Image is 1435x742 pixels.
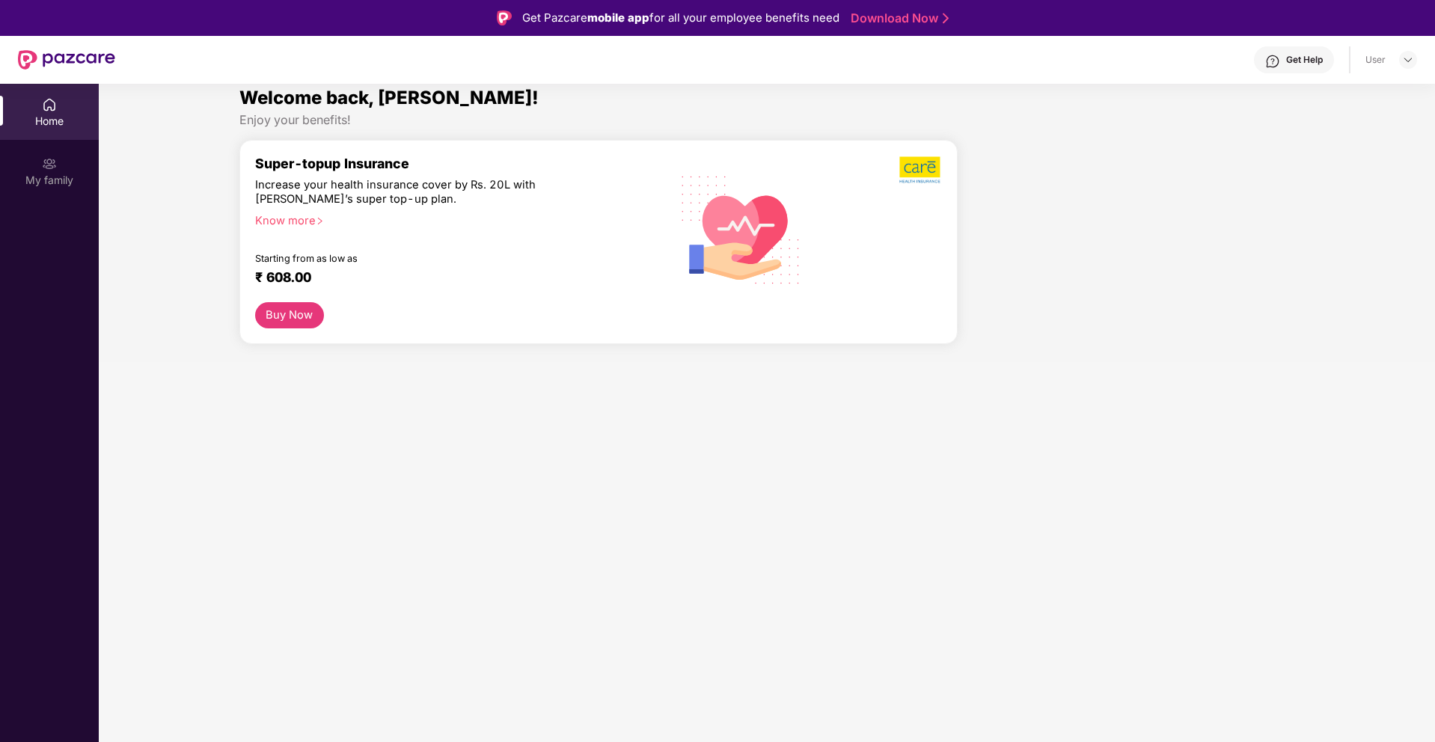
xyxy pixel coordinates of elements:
[255,302,324,328] button: Buy Now
[497,10,512,25] img: Logo
[255,253,593,263] div: Starting from as low as
[943,10,949,26] img: Stroke
[42,156,57,171] img: svg+xml;base64,PHN2ZyB3aWR0aD0iMjAiIGhlaWdodD0iMjAiIHZpZXdCb3g9IjAgMCAyMCAyMCIgZmlsbD0ibm9uZSIgeG...
[42,97,57,112] img: svg+xml;base64,PHN2ZyBpZD0iSG9tZSIgeG1sbnM9Imh0dHA6Ly93d3cudzMub3JnLzIwMDAvc3ZnIiB3aWR0aD0iMjAiIG...
[1286,54,1323,66] div: Get Help
[587,10,649,25] strong: mobile app
[522,9,839,27] div: Get Pazcare for all your employee benefits need
[18,50,115,70] img: New Pazcare Logo
[255,178,591,207] div: Increase your health insurance cover by Rs. 20L with [PERSON_NAME]’s super top-up plan.
[1365,54,1386,66] div: User
[239,87,539,108] span: Welcome back, [PERSON_NAME]!
[899,156,942,184] img: b5dec4f62d2307b9de63beb79f102df3.png
[316,217,324,225] span: right
[670,156,813,301] img: svg+xml;base64,PHN2ZyB4bWxucz0iaHR0cDovL3d3dy53My5vcmcvMjAwMC9zdmciIHhtbG5zOnhsaW5rPSJodHRwOi8vd3...
[1265,54,1280,69] img: svg+xml;base64,PHN2ZyBpZD0iSGVscC0zMngzMiIgeG1sbnM9Imh0dHA6Ly93d3cudzMub3JnLzIwMDAvc3ZnIiB3aWR0aD...
[1402,54,1414,66] img: svg+xml;base64,PHN2ZyBpZD0iRHJvcGRvd24tMzJ4MzIiIHhtbG5zPSJodHRwOi8vd3d3LnczLm9yZy8yMDAwL3N2ZyIgd2...
[255,269,641,287] div: ₹ 608.00
[255,214,647,224] div: Know more
[255,156,656,171] div: Super-topup Insurance
[239,112,1295,128] div: Enjoy your benefits!
[851,10,944,26] a: Download Now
